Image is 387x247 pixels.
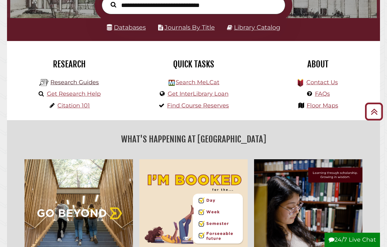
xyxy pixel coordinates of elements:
[169,80,175,86] img: Hekman Library Logo
[362,106,385,117] a: Back to Top
[39,78,49,87] img: Hekman Library Logo
[111,2,116,8] i: Search
[107,0,120,9] button: Search
[57,102,90,109] a: Citation 101
[307,102,338,109] a: Floor Maps
[12,59,127,70] h2: Research
[167,102,229,109] a: Find Course Reserves
[260,59,375,70] h2: About
[50,79,99,86] a: Research Guides
[107,24,146,31] a: Databases
[306,79,338,86] a: Contact Us
[12,132,375,147] h2: What's Happening at [GEOGRAPHIC_DATA]
[234,24,280,31] a: Library Catalog
[176,79,219,86] a: Search MeLCat
[136,59,251,70] h2: Quick Tasks
[168,90,229,97] a: Get InterLibrary Loan
[47,90,101,97] a: Get Research Help
[164,24,215,31] a: Journals By Title
[315,90,330,97] a: FAQs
